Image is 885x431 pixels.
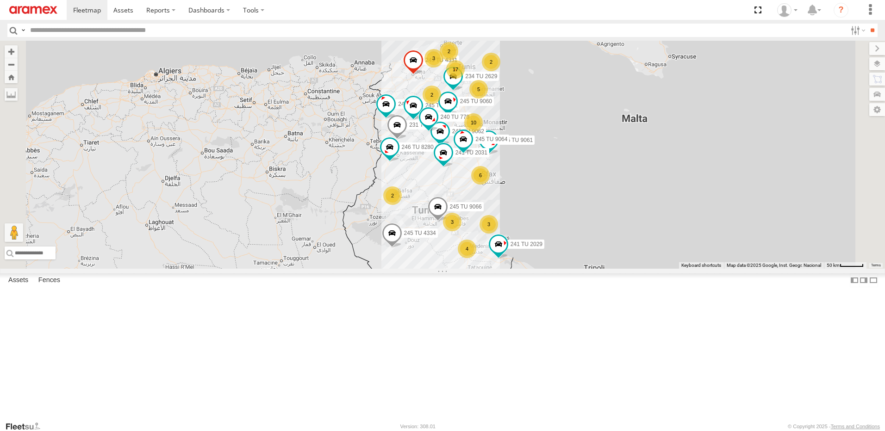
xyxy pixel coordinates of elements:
div: 17 [446,60,465,79]
span: 50 km [827,263,840,268]
span: 245 TU 9061 [501,136,533,143]
label: Dock Summary Table to the Right [859,273,868,287]
button: Zoom in [5,45,18,58]
span: 245 TU 9066 [450,203,482,210]
span: 245 TU 9064 [475,136,507,142]
div: 2 [423,86,441,104]
div: 2 [383,186,402,205]
span: 234 TU 2629 [465,73,497,79]
label: Fences [34,274,65,287]
div: Version: 308.01 [400,424,436,429]
span: 245 TU 4334 [404,229,436,236]
span: Map data ©2025 Google, Inst. Geogr. Nacional [727,263,821,268]
label: Search Filter Options [847,24,867,37]
div: 2 [482,53,500,71]
button: Zoom Home [5,71,18,83]
a: Terms and Conditions [831,424,880,429]
span: 245 TU 4332 [425,102,457,109]
button: Zoom out [5,58,18,71]
span: 246 TU 8280 [402,144,434,150]
div: Ahmed Khanfir [774,3,801,17]
label: Measure [5,88,18,101]
span: 241 TU 2029 [511,241,542,247]
i: ? [834,3,848,18]
span: 231 TU 3163 [409,122,441,128]
label: Dock Summary Table to the Left [850,273,859,287]
div: 3 [424,49,443,68]
div: © Copyright 2025 - [788,424,880,429]
div: 3 [480,215,498,234]
span: 245 TU 9062 [452,128,484,134]
img: aramex-logo.svg [9,6,57,14]
div: 3 [443,213,461,231]
div: 4 [458,240,476,258]
a: Visit our Website [5,422,48,431]
span: 241 TU 2031 [455,149,487,156]
div: 5 [469,80,488,99]
button: Drag Pegman onto the map to open Street View [5,223,23,242]
button: Keyboard shortcuts [681,262,721,269]
span: 240 TU 779 [441,114,470,120]
span: 246 TU 8282 [398,100,430,107]
label: Search Query [19,24,27,37]
button: Map Scale: 50 km per 48 pixels [824,262,866,269]
span: 245 TU 9060 [460,98,492,105]
label: Assets [4,274,33,287]
div: 10 [464,113,483,132]
div: 2 [440,42,458,61]
label: Map Settings [869,103,885,116]
div: 6 [471,166,490,185]
label: Hide Summary Table [869,273,878,287]
a: Terms (opens in new tab) [871,264,881,267]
